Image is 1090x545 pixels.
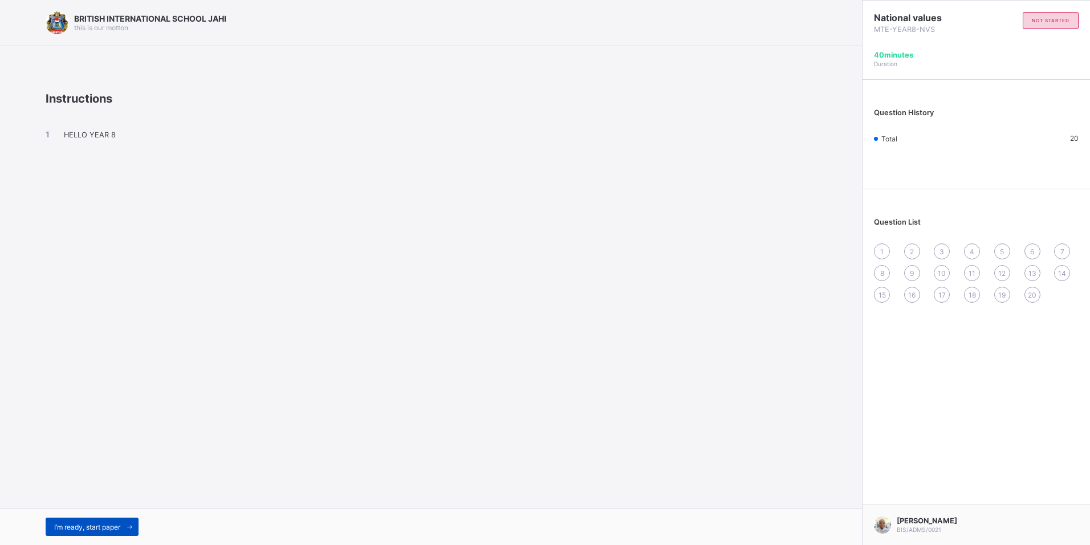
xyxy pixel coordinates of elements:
[910,269,914,278] span: 9
[874,51,913,59] span: 40 minutes
[46,92,112,105] span: Instructions
[910,247,914,256] span: 2
[1030,247,1034,256] span: 6
[970,247,974,256] span: 4
[74,23,128,32] span: this is our motton
[874,218,921,226] span: Question List
[881,135,897,143] span: Total
[1070,134,1079,143] span: 20
[874,108,934,117] span: Question History
[897,526,941,533] span: BIS/ADMS/0021
[998,269,1006,278] span: 12
[1032,18,1069,23] span: not started
[1028,291,1036,299] span: 20
[874,60,897,67] span: Duration
[880,247,884,256] span: 1
[878,291,886,299] span: 15
[998,291,1006,299] span: 19
[897,516,957,525] span: [PERSON_NAME]
[908,291,916,299] span: 16
[939,247,944,256] span: 3
[938,269,946,278] span: 10
[938,291,946,299] span: 17
[1058,269,1066,278] span: 14
[969,291,976,299] span: 18
[1000,247,1004,256] span: 5
[874,25,977,34] span: MTE-YEAR8-NVS
[874,12,977,23] span: National values
[880,269,884,278] span: 8
[1028,269,1036,278] span: 13
[74,14,226,23] span: BRITISH INTERNATIONAL SCHOOL JAHI
[54,523,120,531] span: I’m ready, start paper
[969,269,975,278] span: 11
[64,131,116,139] span: HELLO YEAR 8
[1060,247,1064,256] span: 7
